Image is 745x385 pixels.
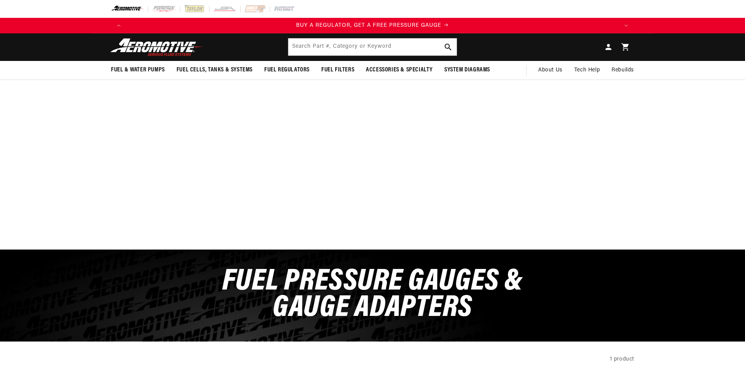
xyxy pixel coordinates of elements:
[360,61,438,79] summary: Accessories & Specialty
[606,61,640,80] summary: Rebuilds
[177,66,253,74] span: Fuel Cells, Tanks & Systems
[92,18,653,33] slideshow-component: Translation missing: en.sections.announcements.announcement_bar
[171,61,258,79] summary: Fuel Cells, Tanks & Systems
[440,38,457,55] button: Search Part #, Category or Keyword
[366,66,433,74] span: Accessories & Specialty
[126,21,619,30] a: BUY A REGULATOR, GET A FREE PRESSURE GAUGE
[444,66,490,74] span: System Diagrams
[222,267,523,324] span: Fuel Pressure Gauges & Gauge Adapters
[538,67,563,73] span: About Us
[438,61,496,79] summary: System Diagrams
[111,18,126,33] button: Translation missing: en.sections.announcements.previous_announcement
[568,61,606,80] summary: Tech Help
[105,61,171,79] summary: Fuel & Water Pumps
[288,38,457,55] input: Search Part #, Category or Keyword
[126,21,619,30] div: Announcement
[315,61,360,79] summary: Fuel Filters
[264,66,310,74] span: Fuel Regulators
[612,66,634,75] span: Rebuilds
[258,61,315,79] summary: Fuel Regulators
[321,66,354,74] span: Fuel Filters
[532,61,568,80] a: About Us
[126,21,619,30] div: 1 of 4
[108,38,205,56] img: Aeromotive
[619,18,634,33] button: Translation missing: en.sections.announcements.next_announcement
[610,356,634,362] span: 1 product
[574,66,600,75] span: Tech Help
[296,23,441,28] span: BUY A REGULATOR, GET A FREE PRESSURE GAUGE
[111,66,165,74] span: Fuel & Water Pumps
